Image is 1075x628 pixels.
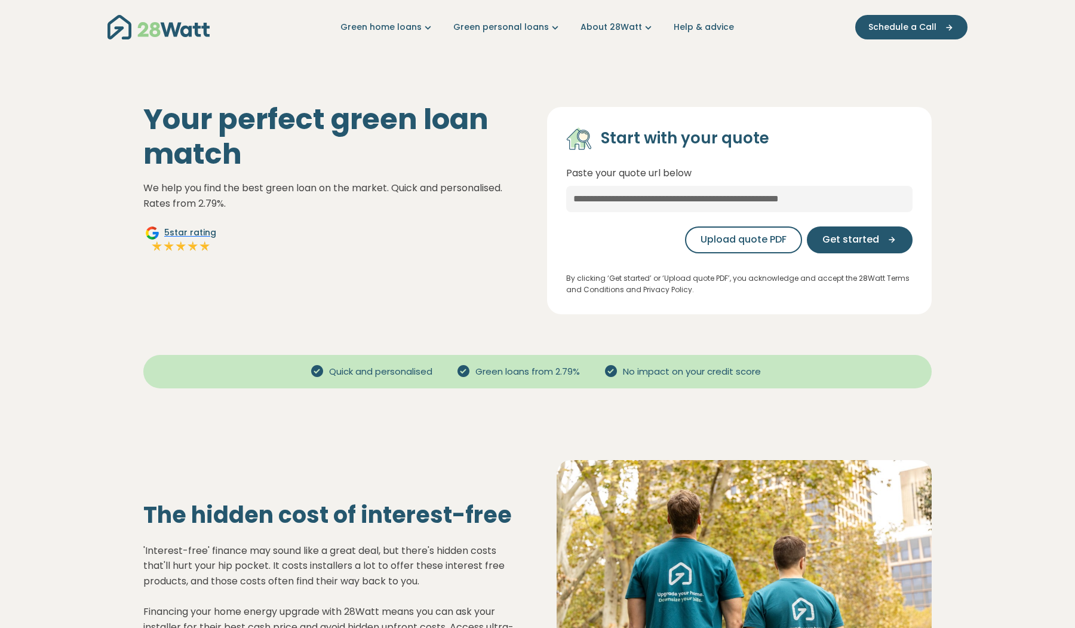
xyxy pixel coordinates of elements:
img: Full star [199,240,211,252]
h4: Start with your quote [601,128,769,149]
p: Paste your quote url below [566,166,913,181]
img: Google [145,226,159,240]
img: Full star [175,240,187,252]
span: No impact on your credit score [618,365,766,379]
a: Green home loans [340,21,434,33]
button: Get started [807,226,913,253]
button: Upload quote PDF [685,226,802,253]
a: Green personal loans [453,21,561,33]
img: Full star [151,240,163,252]
a: Google5star ratingFull starFull starFull starFull starFull star [143,226,218,255]
img: Full star [187,240,199,252]
h2: The hidden cost of interest-free [143,501,518,529]
button: Schedule a Call [855,15,967,39]
span: Schedule a Call [868,21,936,33]
a: About 28Watt [580,21,655,33]
span: Green loans from 2.79% [471,365,585,379]
h1: Your perfect green loan match [143,102,528,171]
img: 28Watt [107,15,210,39]
span: Get started [822,232,879,247]
span: 5 star rating [164,226,216,239]
img: Full star [163,240,175,252]
a: Help & advice [674,21,734,33]
span: Upload quote PDF [701,232,787,247]
p: By clicking ‘Get started’ or ‘Upload quote PDF’, you acknowledge and accept the 28Watt Terms and ... [566,272,913,295]
p: We help you find the best green loan on the market. Quick and personalised. Rates from 2.79%. [143,180,528,211]
span: Quick and personalised [324,365,437,379]
nav: Main navigation [107,12,967,42]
